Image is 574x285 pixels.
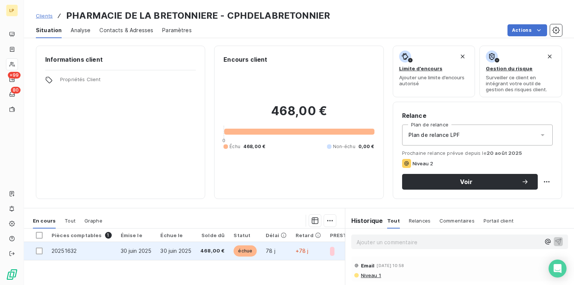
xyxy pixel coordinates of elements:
span: Graphe [84,218,102,224]
span: Voir [411,179,521,185]
span: En cours [33,218,56,224]
button: Voir [402,174,538,190]
div: Émise le [121,232,152,238]
h3: PHARMACIE DE LA BRETONNIERE - CPHDELABRETONNIER [66,9,330,22]
a: Clients [36,12,53,19]
h6: Historique [345,216,383,225]
div: PRESTATION [330,232,364,238]
div: Statut [234,232,257,238]
span: 1 [105,232,112,239]
div: Délai [266,232,287,238]
div: Échue le [160,232,191,238]
span: +78 j [296,248,309,254]
span: Tout [387,218,400,224]
span: Prochaine relance prévue depuis le [402,150,553,156]
span: Analyse [71,27,90,34]
img: Logo LeanPay [6,269,18,281]
span: +99 [8,72,21,79]
span: Email [361,263,375,269]
span: Échu [229,143,240,150]
div: Retard [296,232,321,238]
span: Gestion du risque [486,65,533,71]
span: Situation [36,27,62,34]
span: Relances [409,218,430,224]
button: Limite d’encoursAjouter une limite d’encours autorisé [393,46,475,97]
h2: 468,00 € [223,104,374,126]
span: 80 [11,87,21,94]
button: Actions [507,24,547,36]
h6: Informations client [45,55,196,64]
h6: Relance [402,111,553,120]
span: Non-échu [333,143,355,150]
span: Niveau 2 [413,160,433,166]
span: Ajouter une limite d’encours autorisé [399,74,469,86]
div: Pièces comptables [52,232,112,239]
span: Surveiller ce client en intégrant votre outil de gestion des risques client. [486,74,556,92]
span: Tout [65,218,75,224]
span: échue [234,245,257,257]
span: 468,00 € [243,143,265,150]
span: Portail client [484,218,513,224]
span: [DATE] 10:58 [377,263,404,268]
span: 0 [222,137,225,143]
div: Solde dû [200,232,225,238]
h6: Encours client [223,55,267,64]
button: Gestion du risqueSurveiller ce client en intégrant votre outil de gestion des risques client. [479,46,562,97]
span: Contacts & Adresses [99,27,153,34]
span: 30 juin 2025 [160,248,191,254]
span: 20 août 2025 [487,150,522,156]
span: 20251632 [52,248,77,254]
span: Clients [36,13,53,19]
span: Propriétés Client [60,76,196,87]
span: Commentaires [439,218,475,224]
span: 468,00 € [200,247,225,255]
span: Plan de relance LPF [408,131,460,139]
span: 30 juin 2025 [121,248,152,254]
span: Limite d’encours [399,65,442,71]
span: Paramètres [162,27,192,34]
div: LP [6,4,18,16]
span: 78 j [266,248,275,254]
span: Niveau 1 [360,272,381,278]
div: Open Intercom Messenger [549,260,567,278]
span: 0,00 € [358,143,374,150]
